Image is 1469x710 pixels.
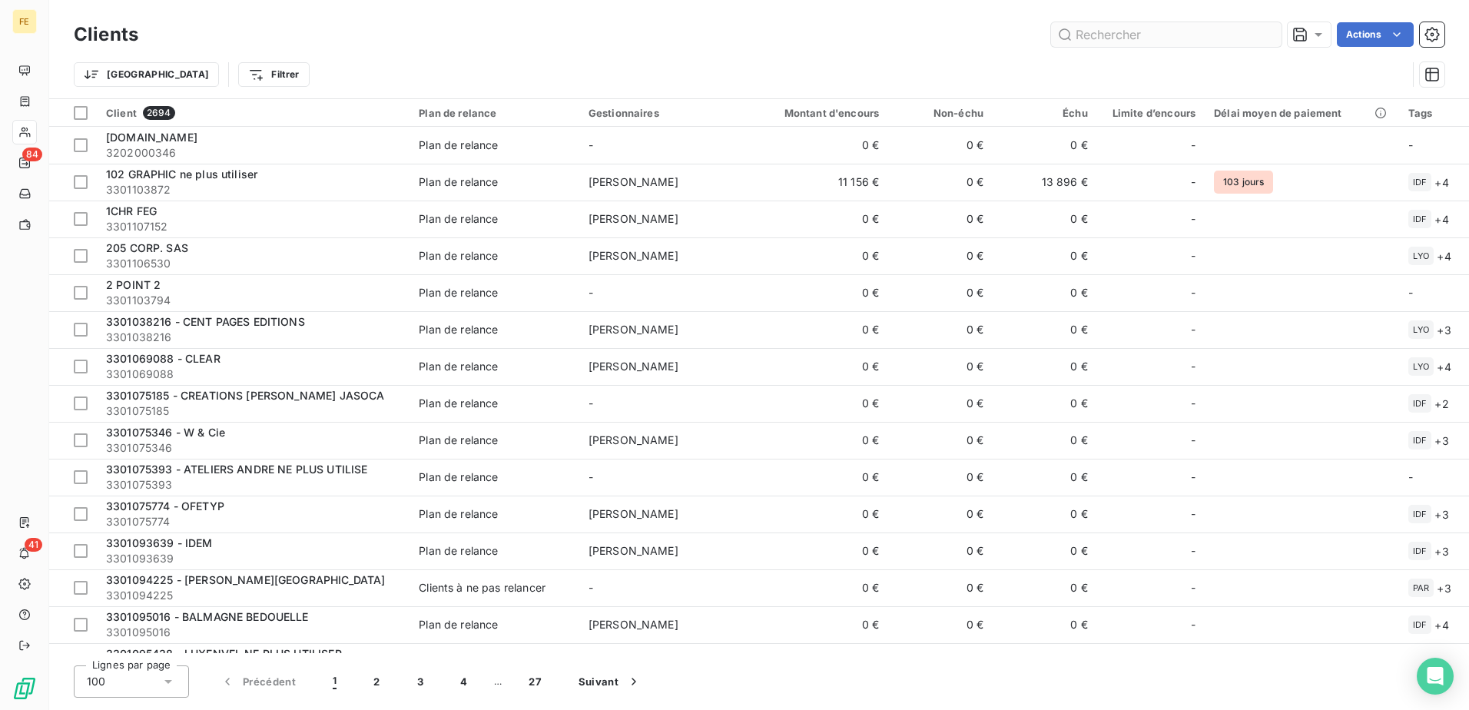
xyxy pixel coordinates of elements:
span: 3301103872 [106,182,400,197]
span: [DOMAIN_NAME] [106,131,197,144]
td: 0 € [888,237,993,274]
span: IDF [1413,399,1427,408]
td: 0 € [888,348,993,385]
span: - [589,286,593,299]
td: 0 € [993,274,1097,311]
span: + 3 [1434,543,1448,559]
td: 0 € [748,311,888,348]
span: - [1191,469,1195,485]
td: 0 € [993,532,1097,569]
span: 3301093639 [106,551,400,566]
span: IDF [1413,620,1427,629]
div: Plan de relance [419,433,498,448]
div: Plan de relance [419,469,498,485]
span: [PERSON_NAME] [589,249,678,262]
img: Logo LeanPay [12,676,37,701]
span: 3301069088 [106,367,400,382]
div: FE [12,9,37,34]
span: IDF [1413,177,1427,187]
td: 0 € [993,643,1097,680]
span: [PERSON_NAME] [589,618,678,631]
span: - [1191,359,1195,374]
span: IDF [1413,546,1427,556]
td: 0 € [888,496,993,532]
span: 3301038216 - CENT PAGES EDITIONS [106,315,305,328]
span: - [1191,138,1195,153]
span: + 4 [1434,617,1448,633]
td: 0 € [888,311,993,348]
td: 0 € [748,274,888,311]
span: LYO [1413,325,1429,334]
span: - [1191,543,1195,559]
span: 41 [25,538,42,552]
span: + 3 [1437,322,1451,338]
span: 103 jours [1214,171,1273,194]
span: - [1408,470,1413,483]
td: 0 € [888,164,993,201]
div: Gestionnaires [589,107,740,119]
span: - [589,470,593,483]
span: 3301107152 [106,219,400,234]
button: 4 [442,665,486,698]
span: 3301075185 - CREATIONS [PERSON_NAME] JASOCA [106,389,384,402]
td: 0 € [993,422,1097,459]
span: 3301075774 - OFETYP [106,499,224,513]
td: 0 € [888,127,993,164]
h3: Clients [74,21,138,48]
td: 0 € [888,643,993,680]
td: 0 € [993,459,1097,496]
span: + 4 [1434,174,1448,191]
span: 3301075393 - ATELIERS ANDRE NE PLUS UTILISE [106,463,367,476]
span: [PERSON_NAME] [589,212,678,225]
span: - [1191,174,1195,190]
span: 3301069088 - CLEAR [106,352,221,365]
span: [PERSON_NAME] [589,175,678,188]
span: LYO [1413,362,1429,371]
div: Plan de relance [419,285,498,300]
span: PAR [1413,583,1429,592]
span: 2 POINT 2 [106,278,161,291]
span: 100 [87,674,105,689]
span: 3301075346 [106,440,400,456]
button: Actions [1337,22,1414,47]
span: … [486,669,510,694]
span: - [1408,286,1413,299]
button: Filtrer [238,62,309,87]
span: + 3 [1434,433,1448,449]
span: Client [106,107,137,119]
span: - [589,396,593,410]
span: - [1191,396,1195,411]
span: [PERSON_NAME] [589,433,678,446]
span: 3301094225 - [PERSON_NAME][GEOGRAPHIC_DATA] [106,573,385,586]
td: 0 € [993,201,1097,237]
td: 0 € [888,201,993,237]
td: 0 € [748,201,888,237]
span: 3301075185 [106,403,400,419]
span: IDF [1413,214,1427,224]
td: 0 € [993,385,1097,422]
div: Délai moyen de paiement [1214,107,1390,119]
span: + 4 [1437,248,1451,264]
span: LYO [1413,251,1429,260]
div: Plan de relance [419,506,498,522]
span: 2694 [143,106,175,120]
td: 0 € [993,311,1097,348]
div: Plan de relance [419,174,498,190]
span: - [589,138,593,151]
td: 0 € [993,496,1097,532]
td: 0 € [748,532,888,569]
span: - [1191,506,1195,522]
span: - [589,581,593,594]
td: 0 € [748,496,888,532]
span: + 4 [1434,211,1448,227]
td: 0 € [888,274,993,311]
span: 3301075346 - W & Cie [106,426,225,439]
div: Tags [1408,107,1460,119]
span: [PERSON_NAME] [589,507,678,520]
td: 0 € [993,237,1097,274]
td: 0 € [888,606,993,643]
div: Plan de relance [419,211,498,227]
button: 1 [314,665,355,698]
div: Non-échu [897,107,983,119]
span: 3301095016 [106,625,400,640]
